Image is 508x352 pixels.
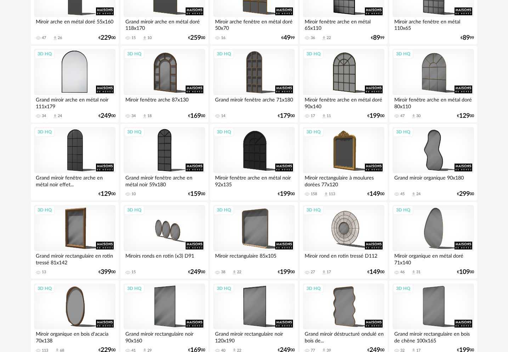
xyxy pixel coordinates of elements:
div: € 00 [98,192,115,197]
a: 3D HQ Miroir fenêtre arche en métal doré 80x110 47 Download icon 30 €12900 [389,46,477,122]
span: Download icon [142,35,147,41]
div: € 00 [278,270,295,275]
div: 17 [311,114,315,119]
span: Download icon [52,114,58,119]
span: 149 [369,192,380,197]
span: Download icon [52,35,58,41]
div: 22 [327,35,331,40]
div: 3D HQ [124,205,145,215]
a: 3D HQ Grand miroir arche en métal noir 111x179 34 Download icon 24 €24900 [31,46,119,122]
div: € 00 [457,270,474,275]
span: 199 [369,114,380,119]
div: 3D HQ [214,49,234,59]
a: 3D HQ Miroir organique en métal doré 71x140 46 Download icon 31 €10900 [389,202,477,279]
span: Download icon [321,270,327,275]
div: 18 [147,114,152,119]
div: 3D HQ [393,127,413,137]
div: Miroir rectangulaire à moulures dorées 77x120 [303,173,384,187]
div: 3D HQ [393,205,413,215]
div: 38 [221,270,225,275]
a: 3D HQ Grand miroir fenêtre arche en métal noir 59x180 10 €15900 [120,124,208,200]
div: € 00 [457,192,474,197]
div: 3D HQ [34,49,55,59]
div: Miroir organique en bois d'acacia 70x138 [34,329,115,343]
div: € 00 [367,270,384,275]
div: 3D HQ [34,127,55,137]
div: 30 [416,114,420,119]
div: Grand miroir rectangulaire noir 90x160 [124,329,205,343]
div: 3D HQ [124,49,145,59]
a: 3D HQ Miroir fenêtre arche 87x130 34 Download icon 18 €16900 [120,46,208,122]
div: 113 [329,192,335,197]
div: 15 [131,270,136,275]
span: Download icon [411,270,416,275]
span: Download icon [232,270,237,275]
div: 24 [416,192,420,197]
div: 3D HQ [34,284,55,293]
div: Grand miroir déstructuré ondulé en bois de... [303,329,384,343]
div: Grand miroir arche en métal doré 118x170 [124,17,205,31]
span: 259 [190,35,201,40]
div: 10 [131,192,136,197]
a: 3D HQ Grand miroir fenêtre arche en métal noir effet... €12900 [31,124,119,200]
span: 249 [190,270,201,275]
div: Miroir fenêtre arche en métal doré 90x140 [303,95,384,109]
div: 46 [400,270,405,275]
div: Miroir fenêtre arche 87x130 [124,95,205,109]
div: Miroir rond en rotin tressé D112 [303,251,384,265]
div: 16 [221,35,225,40]
span: 89 [373,35,380,40]
div: € 99 [461,35,474,40]
div: Miroir fenêtre arche en métal 65x110 [303,17,384,31]
div: € 00 [98,35,115,40]
div: Miroir rectangulaire 85x105 [213,251,295,265]
a: 3D HQ Miroir fenêtre arche en métal doré 90x140 17 Download icon 11 €19900 [300,46,388,122]
div: 36 [311,35,315,40]
div: 17 [327,270,331,275]
div: 13 [42,270,46,275]
div: 26 [58,35,62,40]
a: 3D HQ Grand miroir fenêtre arche 71x180 14 €17900 [210,46,298,122]
span: 169 [190,114,201,119]
div: Grand miroir organique 90x180 [393,173,474,187]
div: 10 [147,35,152,40]
a: 3D HQ Grand miroir rectangulaire en rotin tressé 81x142 13 €39900 [31,202,119,279]
div: Grand miroir arche en métal noir 111x179 [34,95,115,109]
a: 3D HQ Grand miroir organique 90x180 45 Download icon 24 €29900 [389,124,477,200]
div: Miroir arche fenêtre en métal doré 50x70 [213,17,295,31]
div: 47 [400,114,405,119]
a: 3D HQ Miroir fenêtre arche en métal noir 92x135 €19900 [210,124,298,200]
div: 24 [58,114,62,119]
span: Download icon [321,114,327,119]
span: 49 [283,35,290,40]
div: Miroirs ronds en rotin (x3) D91 [124,251,205,265]
div: Grand miroir fenêtre arche en métal noir 59x180 [124,173,205,187]
div: 3D HQ [393,49,413,59]
div: € 00 [278,192,295,197]
span: 199 [280,270,290,275]
div: 27 [311,270,315,275]
div: 3D HQ [303,205,324,215]
div: 3D HQ [214,205,234,215]
div: 3D HQ [124,127,145,137]
div: Miroir fenêtre arche en métal doré 80x110 [393,95,474,109]
div: 3D HQ [214,284,234,293]
span: Download icon [411,114,416,119]
span: 399 [101,270,111,275]
div: € 00 [98,114,115,119]
div: 34 [131,114,136,119]
div: 158 [311,192,317,197]
a: 3D HQ Miroir rond en rotin tressé D112 27 Download icon 17 €14900 [300,202,388,279]
div: € 00 [188,192,205,197]
div: 22 [237,270,241,275]
div: Grand miroir fenêtre arche 71x180 [213,95,295,109]
span: 109 [459,270,470,275]
span: 179 [280,114,290,119]
div: 31 [416,270,420,275]
a: 3D HQ Miroir rectangulaire à moulures dorées 77x120 158 Download icon 113 €14900 [300,124,388,200]
div: Miroir fenêtre arche en métal noir 92x135 [213,173,295,187]
span: 249 [101,114,111,119]
span: Download icon [411,192,416,197]
div: € 00 [367,114,384,119]
div: Miroir arche en métal doré 55x160 [34,17,115,31]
